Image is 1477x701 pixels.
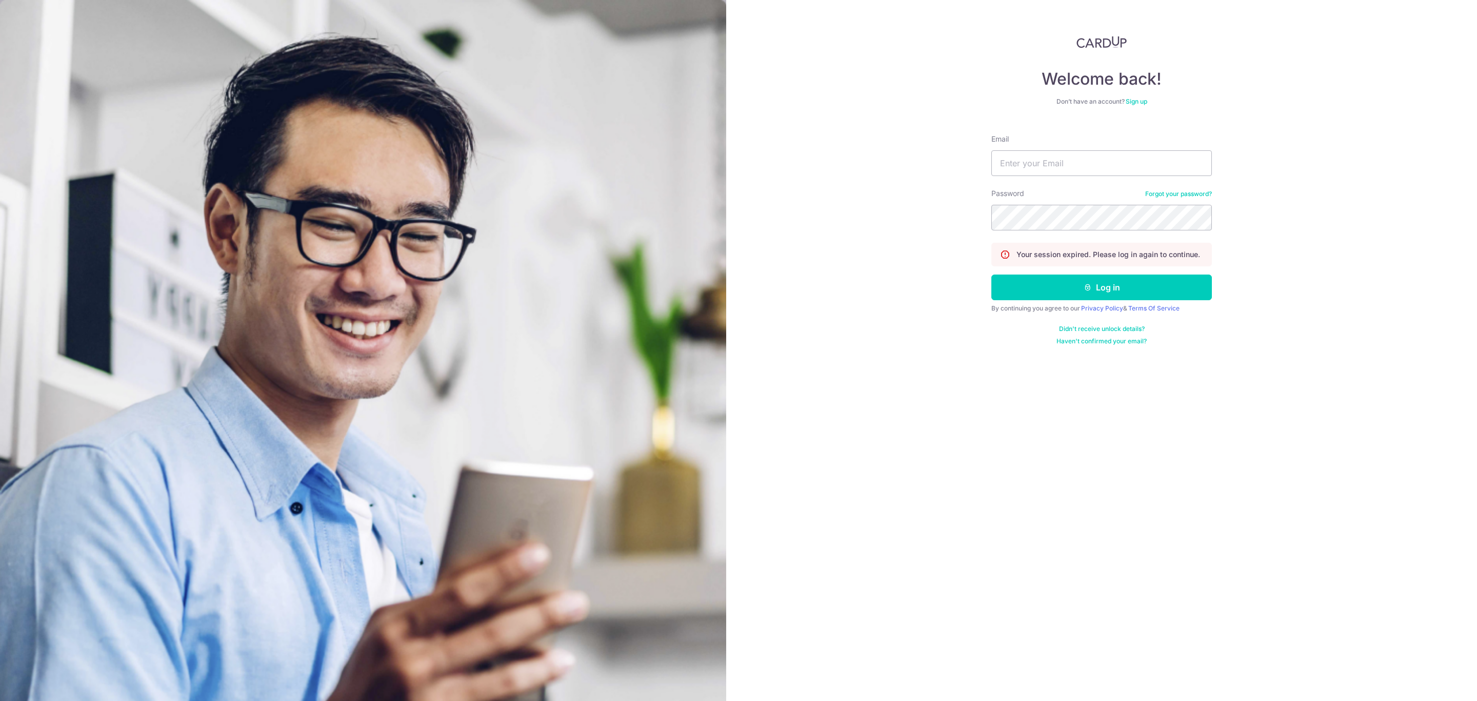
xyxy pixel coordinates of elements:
h4: Welcome back! [991,69,1212,89]
div: Don’t have an account? [991,98,1212,106]
a: Terms Of Service [1128,304,1180,312]
div: By continuing you agree to our & [991,304,1212,313]
button: Log in [991,275,1212,300]
label: Password [991,188,1024,199]
a: Privacy Policy [1081,304,1123,312]
img: CardUp Logo [1076,36,1127,48]
p: Your session expired. Please log in again to continue. [1016,249,1200,260]
a: Forgot your password? [1145,190,1212,198]
label: Email [991,134,1009,144]
a: Sign up [1126,98,1147,105]
input: Enter your Email [991,150,1212,176]
a: Haven't confirmed your email? [1056,337,1147,345]
a: Didn't receive unlock details? [1059,325,1145,333]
